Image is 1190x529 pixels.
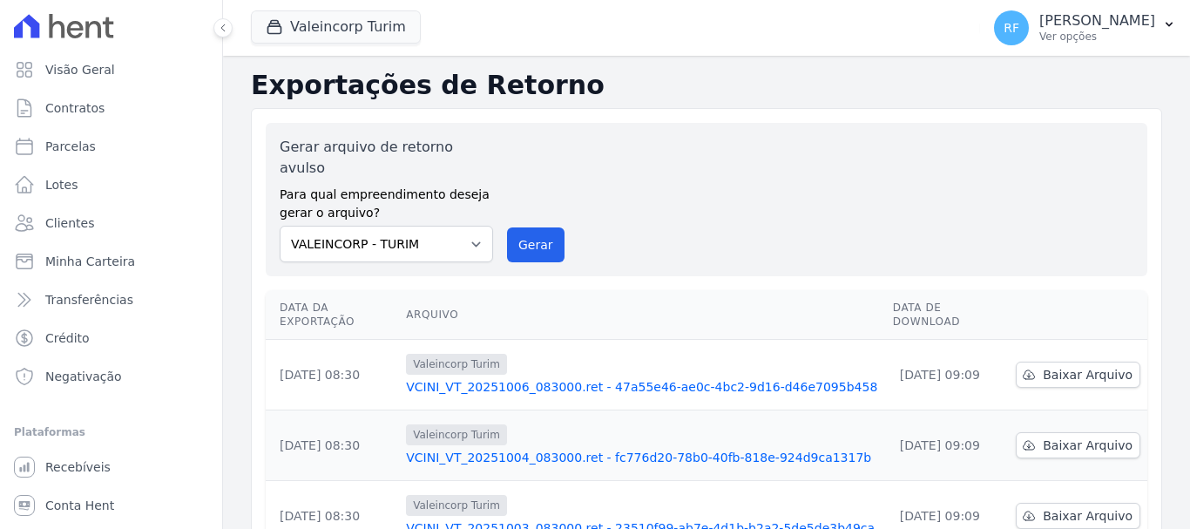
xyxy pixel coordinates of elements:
[7,91,215,125] a: Contratos
[1016,432,1140,458] a: Baixar Arquivo
[1016,503,1140,529] a: Baixar Arquivo
[45,214,94,232] span: Clientes
[266,340,399,410] td: [DATE] 08:30
[45,61,115,78] span: Visão Geral
[45,291,133,309] span: Transferências
[886,410,1009,481] td: [DATE] 09:09
[1039,30,1155,44] p: Ver opções
[251,70,1162,101] h2: Exportações de Retorno
[45,329,90,347] span: Crédito
[980,3,1190,52] button: RF [PERSON_NAME] Ver opções
[1004,22,1019,34] span: RF
[1043,437,1133,454] span: Baixar Arquivo
[7,52,215,87] a: Visão Geral
[1043,507,1133,525] span: Baixar Arquivo
[280,179,493,222] label: Para qual empreendimento deseja gerar o arquivo?
[45,458,111,476] span: Recebíveis
[45,368,122,385] span: Negativação
[7,488,215,523] a: Conta Hent
[266,290,399,340] th: Data da Exportação
[406,424,507,445] span: Valeincorp Turim
[7,129,215,164] a: Parcelas
[1039,12,1155,30] p: [PERSON_NAME]
[406,378,879,396] a: VCINI_VT_20251006_083000.ret - 47a55e46-ae0c-4bc2-9d16-d46e7095b458
[266,410,399,481] td: [DATE] 08:30
[886,340,1009,410] td: [DATE] 09:09
[45,497,114,514] span: Conta Hent
[399,290,886,340] th: Arquivo
[7,450,215,485] a: Recebíveis
[1016,362,1140,388] a: Baixar Arquivo
[251,10,421,44] button: Valeincorp Turim
[7,359,215,394] a: Negativação
[7,206,215,241] a: Clientes
[406,354,507,375] span: Valeincorp Turim
[507,227,565,262] button: Gerar
[45,253,135,270] span: Minha Carteira
[45,99,105,117] span: Contratos
[7,167,215,202] a: Lotes
[7,244,215,279] a: Minha Carteira
[886,290,1009,340] th: Data de Download
[406,449,879,466] a: VCINI_VT_20251004_083000.ret - fc776d20-78b0-40fb-818e-924d9ca1317b
[280,137,493,179] label: Gerar arquivo de retorno avulso
[1043,366,1133,383] span: Baixar Arquivo
[406,495,507,516] span: Valeincorp Turim
[45,176,78,193] span: Lotes
[45,138,96,155] span: Parcelas
[7,282,215,317] a: Transferências
[7,321,215,356] a: Crédito
[14,422,208,443] div: Plataformas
